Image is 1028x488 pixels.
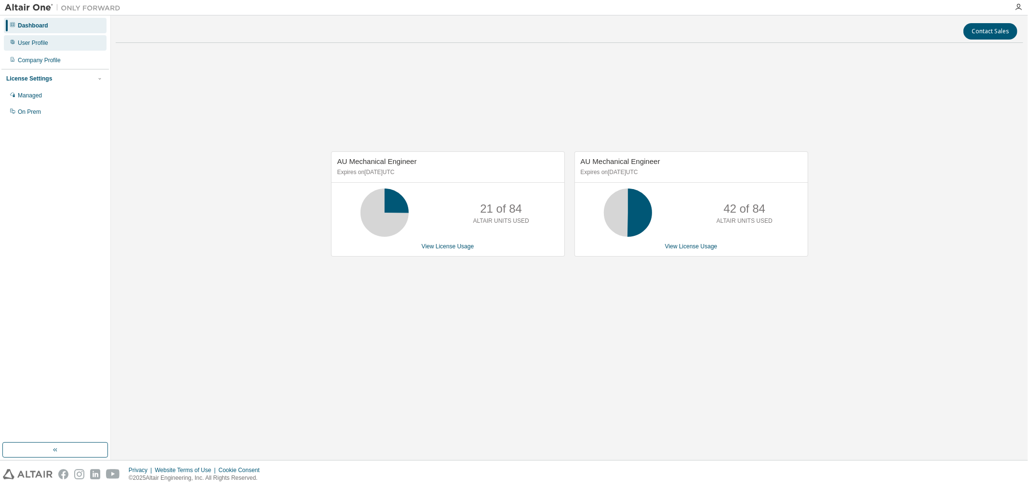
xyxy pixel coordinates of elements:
img: youtube.svg [106,469,120,479]
div: User Profile [18,39,48,47]
img: facebook.svg [58,469,68,479]
img: linkedin.svg [90,469,100,479]
div: Cookie Consent [218,466,265,474]
a: View License Usage [665,243,718,250]
p: ALTAIR UNITS USED [473,217,529,225]
p: 21 of 84 [480,201,522,217]
p: © 2025 Altair Engineering, Inc. All Rights Reserved. [129,474,266,482]
a: View License Usage [422,243,474,250]
img: altair_logo.svg [3,469,53,479]
div: License Settings [6,75,52,82]
div: Dashboard [18,22,48,29]
div: Managed [18,92,42,99]
div: On Prem [18,108,41,116]
p: Expires on [DATE] UTC [581,168,800,176]
p: ALTAIR UNITS USED [717,217,773,225]
div: Privacy [129,466,155,474]
button: Contact Sales [963,23,1017,40]
span: AU Mechanical Engineer [581,157,660,165]
img: instagram.svg [74,469,84,479]
div: Company Profile [18,56,61,64]
img: Altair One [5,3,125,13]
p: Expires on [DATE] UTC [337,168,556,176]
p: 42 of 84 [723,201,765,217]
span: AU Mechanical Engineer [337,157,417,165]
div: Website Terms of Use [155,466,218,474]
